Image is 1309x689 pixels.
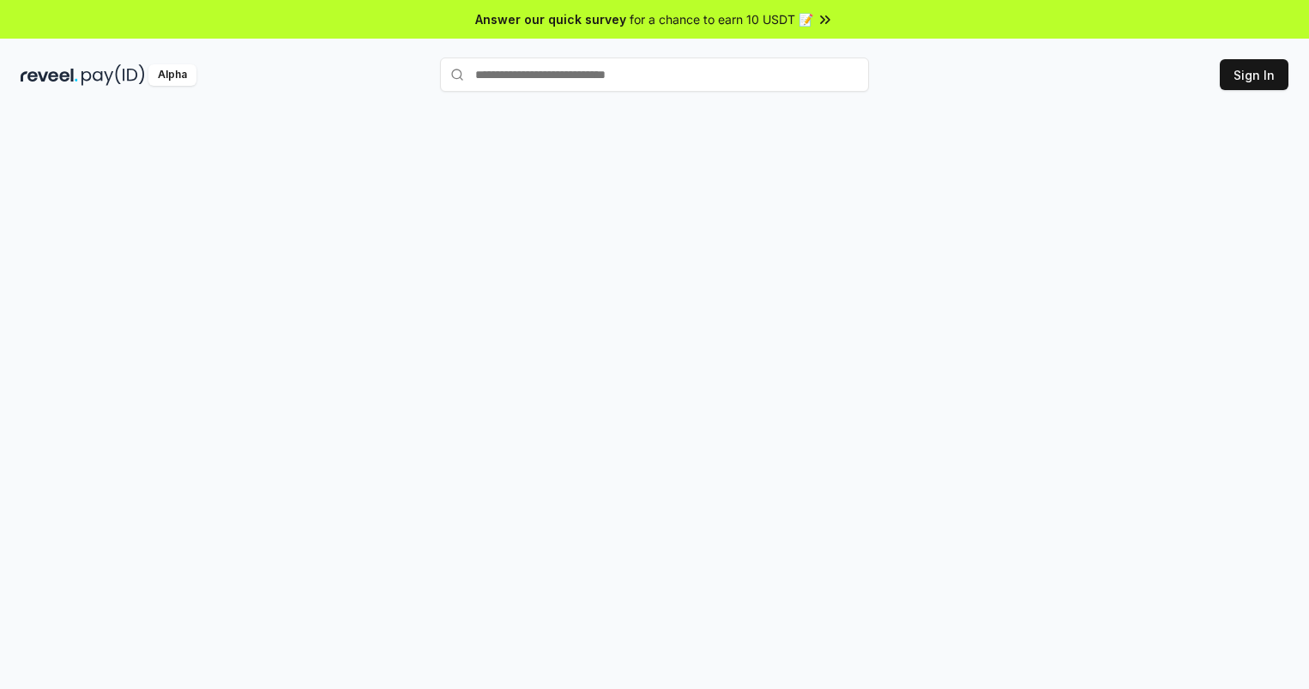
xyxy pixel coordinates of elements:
span: for a chance to earn 10 USDT 📝 [630,10,813,28]
img: pay_id [81,64,145,86]
div: Alpha [148,64,196,86]
button: Sign In [1220,59,1288,90]
span: Answer our quick survey [475,10,626,28]
img: reveel_dark [21,64,78,86]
